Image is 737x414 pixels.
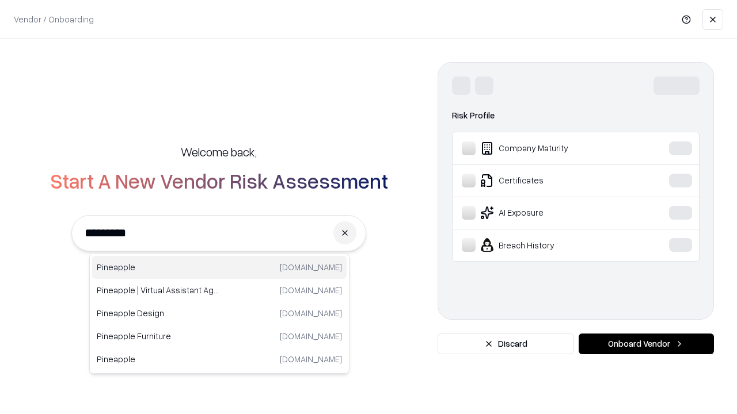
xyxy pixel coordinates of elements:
[462,238,634,252] div: Breach History
[462,174,634,187] div: Certificates
[14,13,94,25] p: Vendor / Onboarding
[462,206,634,220] div: AI Exposure
[280,261,342,273] p: [DOMAIN_NAME]
[97,284,219,296] p: Pineapple | Virtual Assistant Agency
[280,330,342,342] p: [DOMAIN_NAME]
[97,353,219,365] p: Pineapple
[579,333,714,354] button: Onboard Vendor
[50,169,388,192] h2: Start A New Vendor Risk Assessment
[89,253,349,374] div: Suggestions
[97,307,219,319] p: Pineapple Design
[280,284,342,296] p: [DOMAIN_NAME]
[280,307,342,319] p: [DOMAIN_NAME]
[97,261,219,273] p: Pineapple
[438,333,574,354] button: Discard
[181,144,257,160] h5: Welcome back,
[97,330,219,342] p: Pineapple Furniture
[280,353,342,365] p: [DOMAIN_NAME]
[452,109,700,122] div: Risk Profile
[462,141,634,155] div: Company Maturity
